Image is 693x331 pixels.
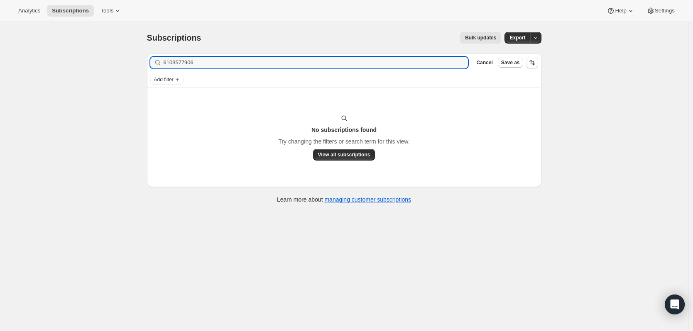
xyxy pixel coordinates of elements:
[164,57,468,68] input: Filter subscribers
[18,7,40,14] span: Analytics
[501,59,520,66] span: Save as
[150,75,184,85] button: Add filter
[52,7,89,14] span: Subscriptions
[642,5,680,17] button: Settings
[509,34,525,41] span: Export
[460,32,501,44] button: Bulk updates
[313,149,375,161] button: View all subscriptions
[154,76,174,83] span: Add filter
[526,57,538,68] button: Sort the results
[615,7,626,14] span: Help
[147,33,201,42] span: Subscriptions
[602,5,639,17] button: Help
[473,58,496,68] button: Cancel
[318,151,370,158] span: View all subscriptions
[665,294,685,314] div: Open Intercom Messenger
[498,58,523,68] button: Save as
[311,126,377,134] h3: No subscriptions found
[476,59,492,66] span: Cancel
[96,5,127,17] button: Tools
[47,5,94,17] button: Subscriptions
[277,195,411,204] p: Learn more about
[504,32,530,44] button: Export
[465,34,496,41] span: Bulk updates
[324,196,411,203] a: managing customer subscriptions
[655,7,675,14] span: Settings
[13,5,45,17] button: Analytics
[278,137,409,146] p: Try changing the filters or search term for this view.
[100,7,113,14] span: Tools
